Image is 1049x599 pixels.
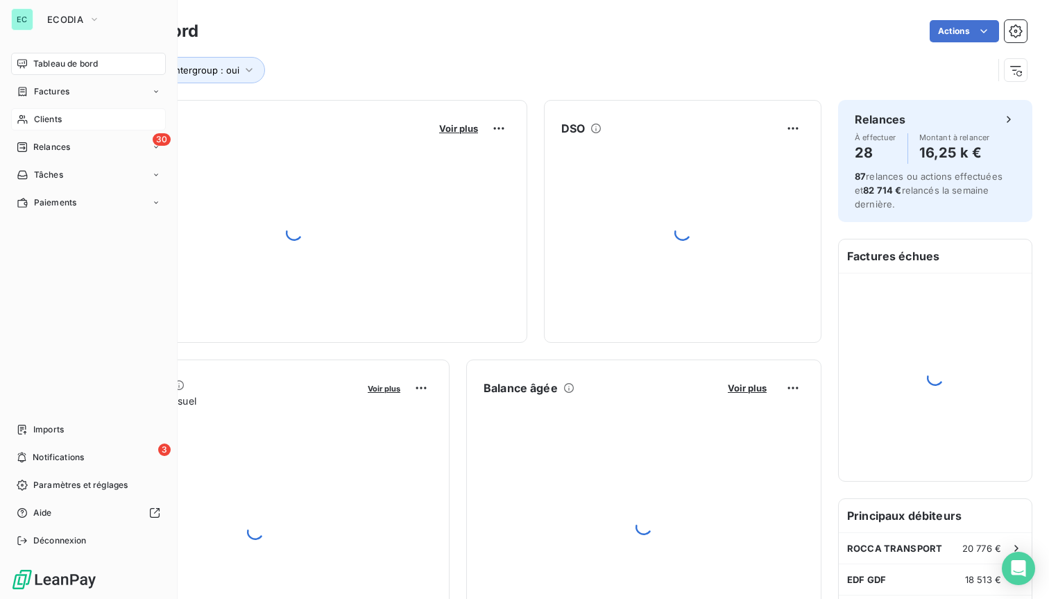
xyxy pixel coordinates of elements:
span: relances ou actions effectuées et relancés la semaine dernière. [855,171,1003,210]
span: À effectuer [855,133,896,142]
span: Voir plus [368,384,400,394]
span: 20 776 € [962,543,1001,554]
span: Voir plus [728,382,767,394]
span: Tâches [34,169,63,181]
span: Voir plus [439,123,478,134]
span: Déconnexion [33,534,87,547]
span: ECODIA [47,14,83,25]
a: Aide [11,502,166,524]
span: Chiffre d'affaires mensuel [78,394,358,408]
button: Voir plus [724,382,771,394]
span: Imports [33,423,64,436]
span: Tableau de bord [33,58,98,70]
span: Paiements [34,196,76,209]
h4: 16,25 k € [919,142,990,164]
div: Open Intercom Messenger [1002,552,1035,585]
button: Actions [930,20,999,42]
h6: Factures échues [839,239,1032,273]
span: 82 714 € [863,185,901,196]
img: Logo LeanPay [11,568,97,591]
span: Relances [33,141,70,153]
span: Factures [34,85,69,98]
h6: Relances [855,111,905,128]
h6: Balance âgée [484,380,558,396]
div: EC [11,8,33,31]
span: 18 513 € [965,574,1001,585]
span: Clients [34,113,62,126]
span: Montant à relancer [919,133,990,142]
span: Paramètres et réglages [33,479,128,491]
h6: DSO [561,120,585,137]
span: 87 [855,171,866,182]
span: Notifications [33,451,84,464]
span: Intergroup : oui [173,65,239,76]
span: ROCCA TRANSPORT [847,543,942,554]
button: Intergroup : oui [153,57,265,83]
button: Voir plus [435,122,482,135]
span: Aide [33,507,52,519]
h4: 28 [855,142,896,164]
span: 30 [153,133,171,146]
h6: Principaux débiteurs [839,499,1032,532]
button: Voir plus [364,382,404,394]
span: EDF GDF [847,574,886,585]
span: 3 [158,444,171,456]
